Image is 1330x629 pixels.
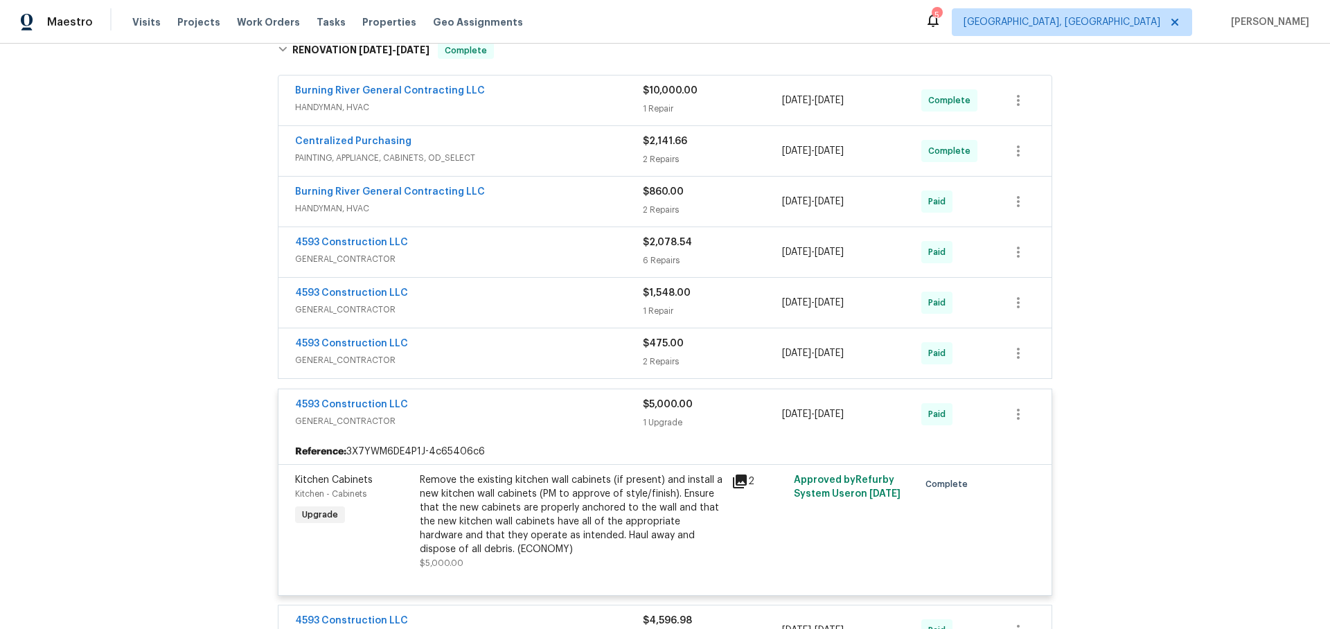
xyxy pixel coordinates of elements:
span: [DATE] [815,146,844,156]
span: $10,000.00 [643,86,698,96]
span: [DATE] [815,348,844,358]
span: Complete [928,94,976,107]
div: 1 Upgrade [643,416,782,429]
span: GENERAL_CONTRACTOR [295,414,643,428]
span: Complete [928,144,976,158]
div: RENOVATION [DATE]-[DATE]Complete [274,28,1056,73]
div: 5 [932,8,941,22]
span: Paid [928,346,951,360]
span: Projects [177,15,220,29]
span: [DATE] [782,247,811,257]
span: [DATE] [815,197,844,206]
a: Burning River General Contracting LLC [295,86,485,96]
div: 2 Repairs [643,152,782,166]
span: $860.00 [643,187,684,197]
div: 2 Repairs [643,355,782,369]
span: $5,000.00 [420,559,463,567]
span: Paid [928,195,951,209]
span: [DATE] [815,247,844,257]
span: [DATE] [782,96,811,105]
span: - [782,245,844,259]
span: - [782,144,844,158]
span: Maestro [47,15,93,29]
span: [DATE] [782,146,811,156]
a: 4593 Construction LLC [295,616,408,626]
div: 1 Repair [643,304,782,318]
span: Upgrade [296,508,344,522]
span: [DATE] [815,409,844,419]
span: Work Orders [237,15,300,29]
span: [GEOGRAPHIC_DATA], [GEOGRAPHIC_DATA] [964,15,1160,29]
span: Kitchen Cabinets [295,475,373,485]
span: $475.00 [643,339,684,348]
span: Properties [362,15,416,29]
span: $2,078.54 [643,238,692,247]
span: [DATE] [782,197,811,206]
span: [DATE] [782,409,811,419]
div: 3X7YWM6DE4P1J-4c65406c6 [278,439,1052,464]
span: Paid [928,296,951,310]
div: 2 Repairs [643,203,782,217]
span: - [782,407,844,421]
span: [PERSON_NAME] [1225,15,1309,29]
span: Kitchen - Cabinets [295,490,366,498]
span: Visits [132,15,161,29]
span: HANDYMAN, HVAC [295,202,643,215]
div: 2 [731,473,786,490]
span: Approved by Refurby System User on [794,475,901,499]
span: Complete [439,44,493,57]
span: PAINTING, APPLIANCE, CABINETS, OD_SELECT [295,151,643,165]
a: 4593 Construction LLC [295,238,408,247]
span: GENERAL_CONTRACTOR [295,353,643,367]
span: GENERAL_CONTRACTOR [295,303,643,317]
a: Centralized Purchasing [295,136,411,146]
span: - [782,296,844,310]
span: $5,000.00 [643,400,693,409]
a: 4593 Construction LLC [295,288,408,298]
div: 1 Repair [643,102,782,116]
a: 4593 Construction LLC [295,339,408,348]
span: $1,548.00 [643,288,691,298]
span: - [782,346,844,360]
span: [DATE] [869,489,901,499]
span: Complete [925,477,973,491]
div: Remove the existing kitchen wall cabinets (if present) and install a new kitchen wall cabinets (P... [420,473,723,556]
span: [DATE] [815,298,844,308]
span: Paid [928,407,951,421]
span: [DATE] [815,96,844,105]
h6: RENOVATION [292,42,429,59]
a: Burning River General Contracting LLC [295,187,485,197]
span: - [782,94,844,107]
span: $4,596.98 [643,616,692,626]
div: 6 Repairs [643,254,782,267]
span: - [782,195,844,209]
span: GENERAL_CONTRACTOR [295,252,643,266]
span: [DATE] [782,298,811,308]
span: HANDYMAN, HVAC [295,100,643,114]
span: [DATE] [782,348,811,358]
a: 4593 Construction LLC [295,400,408,409]
span: $2,141.66 [643,136,687,146]
span: Geo Assignments [433,15,523,29]
span: [DATE] [396,45,429,55]
span: Paid [928,245,951,259]
span: - [359,45,429,55]
b: Reference: [295,445,346,459]
span: [DATE] [359,45,392,55]
span: Tasks [317,17,346,27]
